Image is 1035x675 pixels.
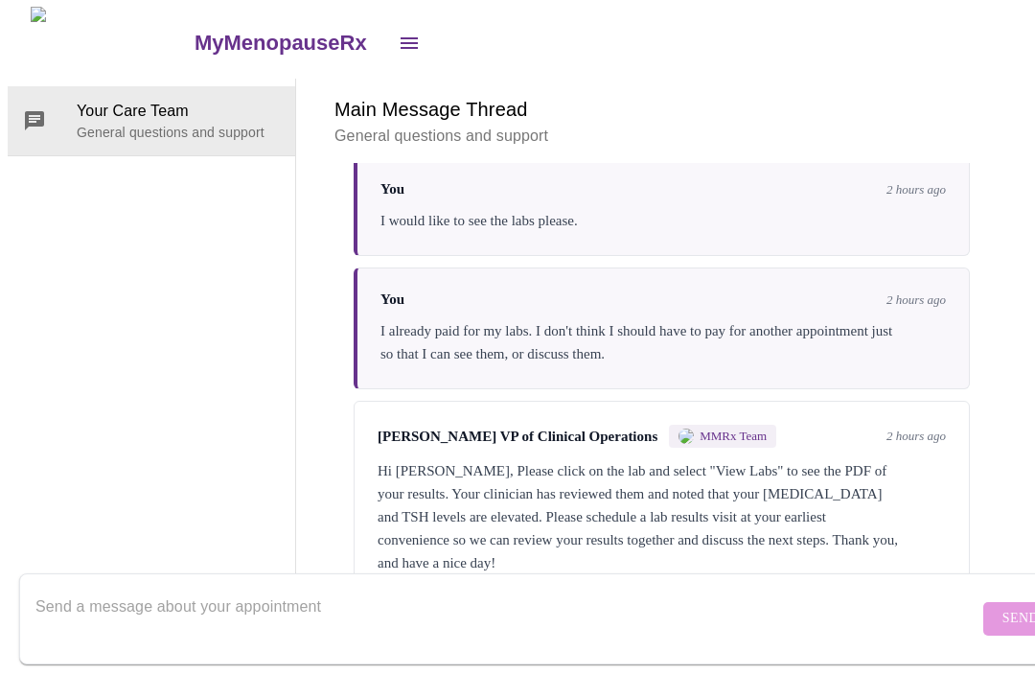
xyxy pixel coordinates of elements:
span: You [380,182,404,198]
div: I would like to see the labs please. [380,210,946,233]
textarea: Send a message about your appointment [35,589,978,650]
div: I already paid for my labs. I don't think I should have to pay for another appointment just so th... [380,320,946,366]
img: MMRX [678,430,694,445]
span: [PERSON_NAME] VP of Clinical Operations [378,430,657,446]
p: General questions and support [334,126,989,149]
button: open drawer [386,21,432,67]
div: Hi [PERSON_NAME], Please click on the lab and select "View Labs" to see the PDF of your results. ... [378,460,946,575]
img: MyMenopauseRx Logo [31,8,192,80]
a: MyMenopauseRx [192,11,385,78]
p: General questions and support [77,124,280,143]
h6: Main Message Thread [334,95,989,126]
span: 2 hours ago [886,293,946,309]
span: 2 hours ago [886,430,946,445]
div: Your Care TeamGeneral questions and support [8,87,295,156]
span: 2 hours ago [886,183,946,198]
span: Your Care Team [77,101,280,124]
h3: MyMenopauseRx [195,32,367,57]
span: You [380,292,404,309]
span: MMRx Team [700,430,767,445]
